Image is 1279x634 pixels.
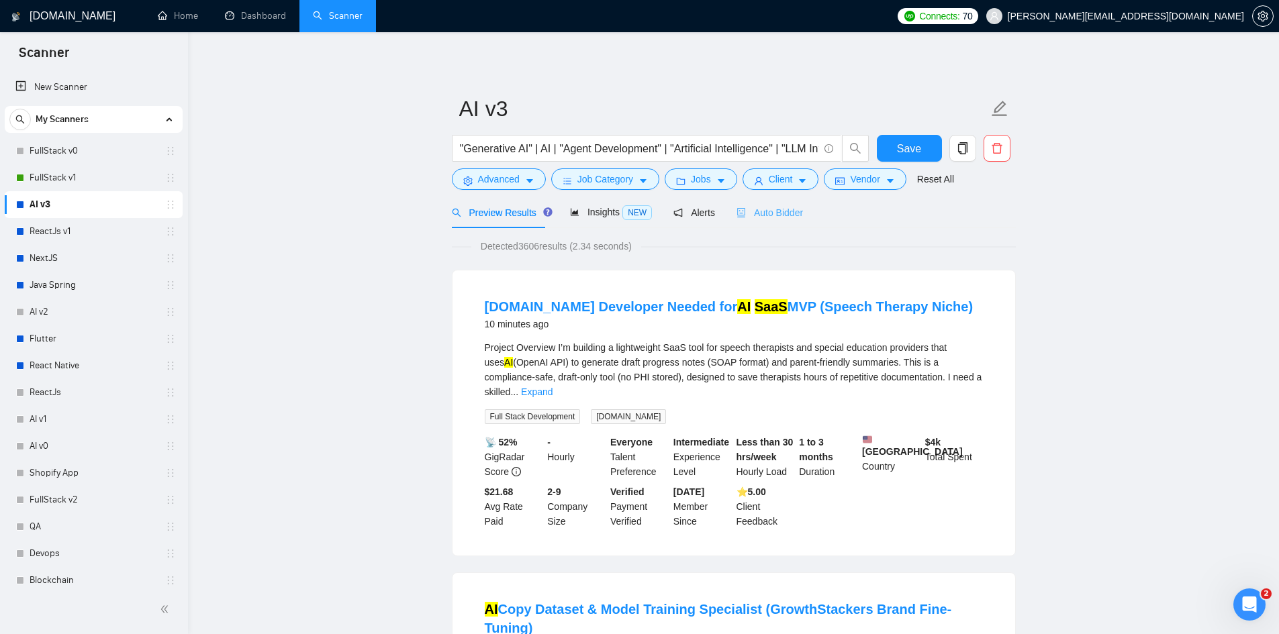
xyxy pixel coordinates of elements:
[165,521,176,532] span: holder
[8,43,80,71] span: Scanner
[570,207,652,217] span: Insights
[991,100,1008,117] span: edit
[877,135,942,162] button: Save
[610,486,645,497] b: Verified
[897,140,921,157] span: Save
[459,92,988,125] input: Scanner name...
[922,435,986,479] div: Total Spent
[737,299,751,314] mark: AI
[769,172,793,187] span: Client
[737,486,766,497] b: ⭐️ 5.00
[452,207,549,218] span: Preview Results
[824,168,906,190] button: idcardVendorcaret-down
[842,135,869,162] button: search
[478,172,520,187] span: Advanced
[925,437,941,447] b: $ 4k
[665,168,737,190] button: folderJobscaret-down
[504,357,513,368] mark: AI
[608,435,671,479] div: Talent Preference
[165,172,176,183] span: holder
[904,11,915,21] img: upwork-logo.png
[512,467,521,476] span: info-circle
[676,176,685,186] span: folder
[525,176,534,186] span: caret-down
[737,437,794,462] b: Less than 30 hrs/week
[30,325,157,352] a: Flutter
[547,437,551,447] b: -
[591,409,666,424] span: [DOMAIN_NAME]
[734,435,797,479] div: Hourly Load
[482,484,545,529] div: Avg Rate Paid
[547,486,561,497] b: 2-9
[737,207,803,218] span: Auto Bidder
[638,176,648,186] span: caret-down
[835,176,845,186] span: idcard
[1253,11,1273,21] span: setting
[165,414,176,425] span: holder
[577,172,633,187] span: Job Category
[691,172,711,187] span: Jobs
[862,435,963,457] b: [GEOGRAPHIC_DATA]
[9,109,31,130] button: search
[563,176,572,186] span: bars
[886,176,895,186] span: caret-down
[30,218,157,245] a: ReactJs v1
[165,199,176,210] span: holder
[542,206,554,218] div: Tooltip anchor
[460,140,818,157] input: Search Freelance Jobs...
[716,176,726,186] span: caret-down
[671,484,734,529] div: Member Since
[990,11,999,21] span: user
[30,299,157,325] a: AI v2
[671,435,734,479] div: Experience Level
[30,406,157,433] a: AI v1
[485,486,514,497] b: $21.68
[796,435,859,479] div: Duration
[485,340,983,399] div: Project Overview I’m building a lightweight SaaS tool for speech therapists and special education...
[544,435,608,479] div: Hourly
[452,208,461,217] span: search
[30,164,157,191] a: FullStack v1
[165,253,176,264] span: holder
[919,9,959,23] span: Connects:
[510,386,518,397] span: ...
[485,316,974,332] div: 10 minutes ago
[799,437,833,462] b: 1 to 3 months
[30,567,157,594] a: Blockchain
[158,10,198,21] a: homeHome
[313,10,363,21] a: searchScanner
[485,602,498,617] mark: AI
[30,272,157,299] a: Java Spring
[452,168,546,190] button: settingAdvancedcaret-down
[30,486,157,513] a: FullStack v2
[30,379,157,406] a: ReactJs
[755,299,788,314] mark: SaaS
[165,360,176,371] span: holder
[165,226,176,237] span: holder
[673,208,683,217] span: notification
[11,6,21,28] img: logo
[984,142,1010,154] span: delete
[737,208,746,217] span: robot
[485,437,518,447] b: 📡 52%
[482,435,545,479] div: GigRadar Score
[165,494,176,505] span: holder
[734,484,797,529] div: Client Feedback
[743,168,819,190] button: userClientcaret-down
[165,307,176,317] span: holder
[485,409,581,424] span: Full Stack Development
[10,115,30,124] span: search
[551,168,659,190] button: barsJob Categorycaret-down
[622,205,652,220] span: NEW
[30,245,157,272] a: NextJS
[165,387,176,398] span: holder
[30,540,157,567] a: Devops
[30,191,157,218] a: AI v3
[608,484,671,529] div: Payment Verified
[225,10,286,21] a: dashboardDashboard
[1261,588,1272,599] span: 2
[165,441,176,452] span: holder
[610,437,653,447] b: Everyone
[570,207,579,217] span: area-chart
[798,176,807,186] span: caret-down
